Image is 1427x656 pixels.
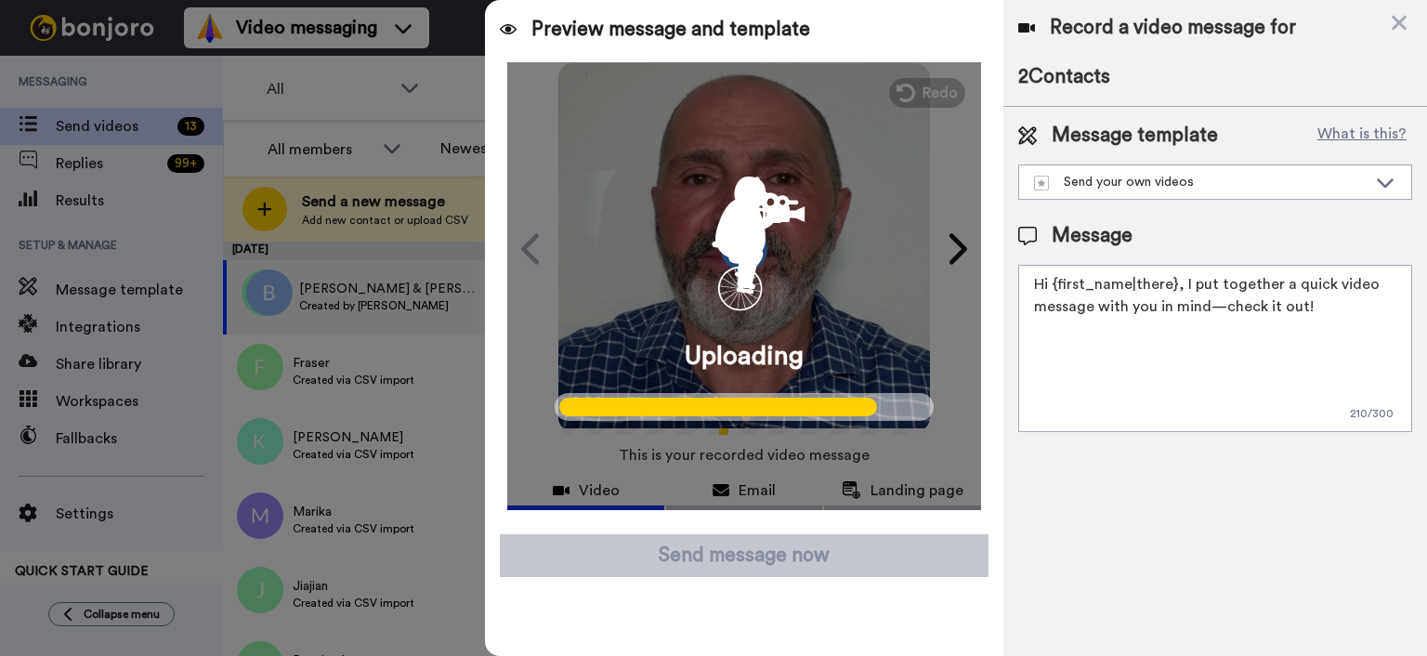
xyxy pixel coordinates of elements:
span: Uploading [685,337,804,374]
span: Message template [1052,122,1218,150]
div: animation [661,151,828,319]
img: demo-template.svg [1034,176,1049,190]
span: Message [1052,222,1132,250]
button: What is this? [1312,122,1412,150]
div: Send your own videos [1034,173,1367,191]
textarea: Hi {first_name|there}, I put together a quick video message with you in mind—check it out! [1018,265,1412,432]
button: Send message now [500,534,988,577]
